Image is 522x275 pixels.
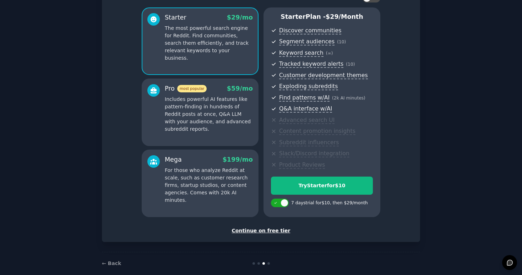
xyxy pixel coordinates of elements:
[177,85,207,92] span: most popular
[279,94,330,102] span: Find patterns w/AI
[279,72,368,79] span: Customer development themes
[223,156,253,163] span: $ 199 /mo
[165,84,207,93] div: Pro
[337,39,346,44] span: ( 10 )
[291,200,368,206] div: 7 days trial for $10 , then $ 29 /month
[279,27,341,34] span: Discover communities
[271,182,373,189] div: Try Starter for $10
[227,14,253,21] span: $ 29 /mo
[102,260,121,266] a: ← Back
[279,49,323,57] span: Keyword search
[279,139,339,146] span: Subreddit influencers
[279,117,335,124] span: Advanced search UI
[279,60,343,68] span: Tracked keyword alerts
[346,62,355,67] span: ( 10 )
[279,38,335,45] span: Segment audiences
[326,13,363,20] span: $ 29 /month
[227,85,253,92] span: $ 59 /mo
[279,83,338,90] span: Exploding subreddits
[279,161,325,169] span: Product Reviews
[279,128,355,135] span: Content promotion insights
[271,177,373,195] button: TryStarterfor$10
[165,155,182,164] div: Mega
[165,25,253,62] p: The most powerful search engine for Reddit. Find communities, search them efficiently, and track ...
[271,12,373,21] p: Starter Plan -
[326,51,333,56] span: ( ∞ )
[165,96,253,133] p: Includes powerful AI features like pattern-finding in hundreds of Reddit posts at once, Q&A LLM w...
[279,150,349,157] span: Slack/Discord integration
[332,96,365,101] span: ( 2k AI minutes )
[109,227,413,234] div: Continue on free tier
[165,13,186,22] div: Starter
[279,105,332,113] span: Q&A interface w/AI
[165,167,253,204] p: For those who analyze Reddit at scale, such as customer research firms, startup studios, or conte...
